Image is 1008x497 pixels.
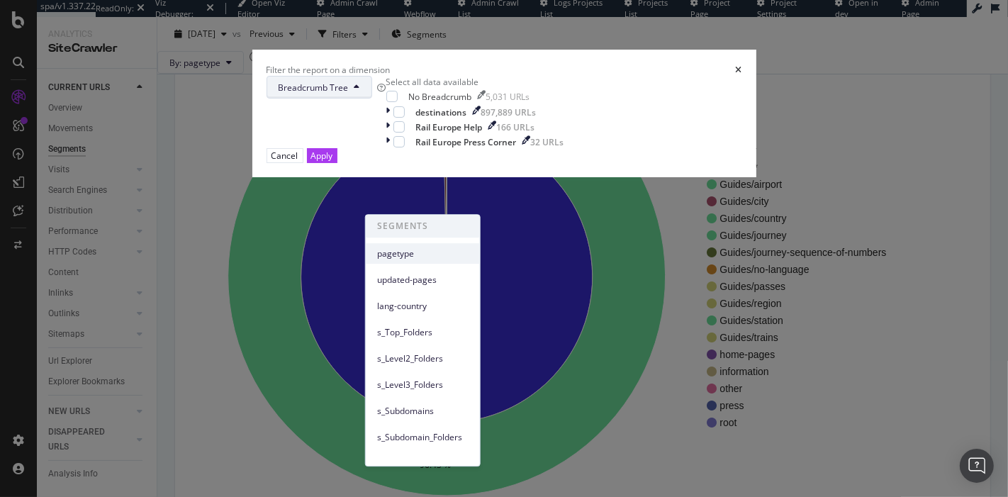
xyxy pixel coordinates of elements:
div: 897,889 URLs [481,106,537,118]
span: s_Level3_Folders [377,379,469,391]
div: destinations [416,106,467,118]
span: updated-pages [377,274,469,286]
div: Cancel [271,150,298,162]
span: s_Subdomain_Folders [377,431,469,444]
div: Open Intercom Messenger [960,449,994,483]
span: Breadcrumb Tree [279,82,349,94]
div: 5,031 URLs [486,91,530,103]
div: times [736,64,742,76]
div: 166 URLs [497,121,535,133]
div: modal [252,50,756,177]
div: Rail Europe Press Corner [416,136,517,148]
div: Apply [311,150,333,162]
div: Select all data available [386,76,564,88]
button: Breadcrumb Tree [267,76,372,99]
button: Cancel [267,148,303,163]
span: s_Level2_Folders [377,352,469,365]
span: s_Top_Folders [377,326,469,339]
button: Apply [307,148,337,163]
div: Filter the report on a dimension [267,64,391,76]
span: pagetype [377,247,469,260]
div: 32 URLs [531,136,564,148]
span: lang-country [377,300,469,313]
div: No Breadcrumb [409,91,472,103]
div: Rail Europe Help [416,121,483,133]
span: s_URL_Protocol [377,457,469,470]
span: SEGMENTS [366,215,480,238]
span: s_Subdomains [377,405,469,418]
